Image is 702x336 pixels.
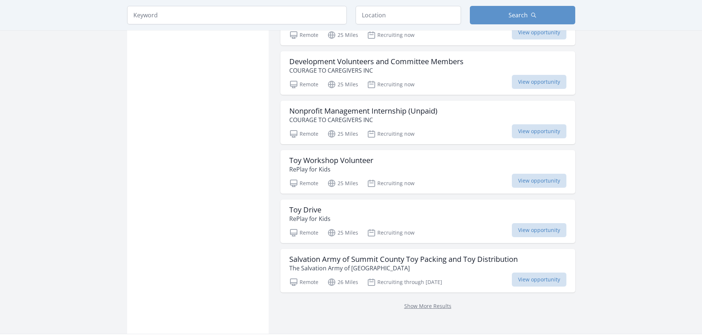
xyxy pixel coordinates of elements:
p: 25 Miles [327,31,358,39]
p: Recruiting now [367,228,415,237]
a: Development Volunteers and Committee Members COURAGE TO CAREGIVERS INC Remote 25 Miles Recruiting... [280,51,575,95]
p: RePlay for Kids [289,165,373,174]
span: View opportunity [512,25,566,39]
p: Recruiting now [367,31,415,39]
p: Remote [289,278,318,287]
button: Search [470,6,575,24]
p: Recruiting now [367,80,415,89]
input: Keyword [127,6,347,24]
span: View opportunity [512,124,566,138]
span: View opportunity [512,75,566,89]
p: Remote [289,179,318,188]
a: Toy Drive RePlay for Kids Remote 25 Miles Recruiting now View opportunity [280,200,575,243]
p: 25 Miles [327,228,358,237]
p: Remote [289,228,318,237]
h3: Salvation Army of Summit County Toy Packing and Toy Distribution [289,255,518,264]
h3: Development Volunteers and Committee Members [289,57,464,66]
p: 25 Miles [327,179,358,188]
p: 26 Miles [327,278,358,287]
p: 25 Miles [327,129,358,138]
span: View opportunity [512,174,566,188]
a: Toy Workshop Volunteer RePlay for Kids Remote 25 Miles Recruiting now View opportunity [280,150,575,194]
span: Search [509,11,528,20]
p: Recruiting through [DATE] [367,278,442,287]
p: Remote [289,80,318,89]
a: Nonprofit Management Internship (Unpaid) COURAGE TO CAREGIVERS INC Remote 25 Miles Recruiting now... [280,101,575,144]
h3: Toy Drive [289,205,331,214]
p: RePlay for Kids [289,214,331,223]
p: Remote [289,129,318,138]
p: Recruiting now [367,179,415,188]
p: Recruiting now [367,129,415,138]
span: View opportunity [512,223,566,237]
a: Salvation Army of Summit County Toy Packing and Toy Distribution The Salvation Army of [GEOGRAPHI... [280,249,575,292]
a: Show More Results [404,302,451,309]
span: View opportunity [512,273,566,287]
p: 25 Miles [327,80,358,89]
h3: Toy Workshop Volunteer [289,156,373,165]
p: Remote [289,31,318,39]
h3: Nonprofit Management Internship (Unpaid) [289,107,437,115]
p: COURAGE TO CAREGIVERS INC [289,66,464,75]
input: Location [356,6,461,24]
p: COURAGE TO CAREGIVERS INC [289,115,437,124]
p: The Salvation Army of [GEOGRAPHIC_DATA] [289,264,518,273]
